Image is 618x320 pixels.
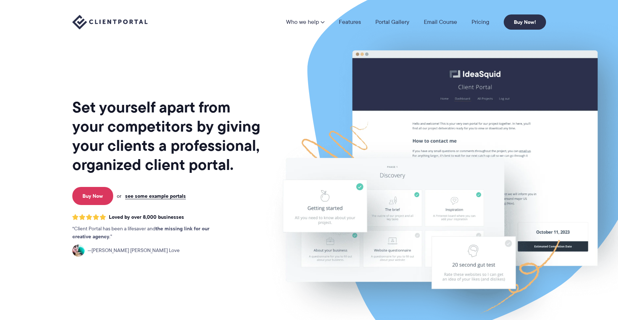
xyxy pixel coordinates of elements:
a: Features [339,19,361,25]
a: see some example portals [125,193,186,199]
a: Buy Now [72,187,113,205]
p: Client Portal has been a lifesaver and . [72,225,224,241]
a: Who we help [286,19,324,25]
span: or [117,193,122,199]
a: Pricing [472,19,489,25]
a: Email Course [424,19,457,25]
a: Buy Now! [504,14,546,30]
a: Portal Gallery [375,19,409,25]
h1: Set yourself apart from your competitors by giving your clients a professional, organized client ... [72,98,262,174]
strong: the missing link for our creative agency [72,225,209,240]
span: Loved by over 8,000 businesses [109,214,184,220]
span: [PERSON_NAME] [PERSON_NAME] Love [88,247,180,255]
